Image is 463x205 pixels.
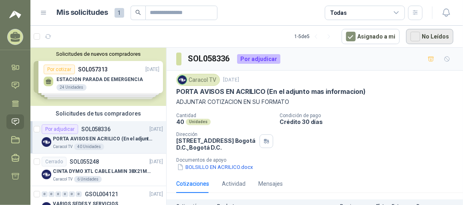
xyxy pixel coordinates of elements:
[115,8,124,18] span: 1
[30,106,166,121] div: Solicitudes de tus compradores
[176,118,184,125] p: 40
[176,97,453,106] p: ADJUNTAR COTIZACION EN SU FORMATO
[57,7,108,18] h1: Mis solicitudes
[176,87,366,96] p: PORTA AVISOS EN ACRILICO (En el adjunto mas informacion)
[42,191,48,197] div: 0
[149,191,163,198] p: [DATE]
[330,8,347,17] div: Todas
[85,191,118,197] p: GSOL004121
[30,48,166,106] div: Solicitudes de nuevos compradoresPor cotizarSOL057313[DATE] ESTACION PARADA DE EMERGENCIA24 Unida...
[178,75,187,84] img: Company Logo
[188,53,231,65] h3: SOL058336
[135,10,141,15] span: search
[55,191,61,197] div: 0
[34,51,163,57] button: Solicitudes de nuevos compradores
[176,163,254,171] button: BOLSILLO EN ACRILICO.docx
[53,168,153,175] p: CINTA DYMO XTL CABLE LAMIN 38X21MMBLANCO
[237,54,280,64] div: Por adjudicar
[48,191,54,197] div: 0
[223,76,239,84] p: [DATE]
[186,119,211,125] div: Unidades
[30,121,166,154] a: Por adjudicarSOL058336[DATE] Company LogoPORTA AVISOS EN ACRILICO (En el adjunto mas informacion)...
[42,157,66,166] div: Cerrado
[176,113,273,118] p: Cantidad
[53,144,72,150] p: Caracol TV
[176,179,209,188] div: Cotizaciones
[30,154,166,186] a: CerradoSOL055248[DATE] Company LogoCINTA DYMO XTL CABLE LAMIN 38X21MMBLANCOCaracol TV6 Unidades
[81,126,111,132] p: SOL058336
[42,170,51,179] img: Company Logo
[176,74,220,86] div: Caracol TV
[176,157,460,163] p: Documentos de apoyo
[406,29,453,44] button: No Leídos
[42,137,51,147] img: Company Logo
[149,158,163,166] p: [DATE]
[62,191,68,197] div: 0
[42,124,78,134] div: Por adjudicar
[74,176,102,183] div: 6 Unidades
[222,179,246,188] div: Actividad
[69,191,75,197] div: 0
[76,191,82,197] div: 0
[280,118,460,125] p: Crédito 30 días
[294,30,335,43] div: 1 - 5 de 5
[342,29,400,44] button: Asignado a mi
[176,137,256,151] p: [STREET_ADDRESS] Bogotá D.C. , Bogotá D.C.
[74,144,104,150] div: 40 Unidades
[258,179,283,188] div: Mensajes
[280,113,460,118] p: Condición de pago
[70,159,99,164] p: SOL055248
[176,132,256,137] p: Dirección
[53,176,72,183] p: Caracol TV
[149,126,163,133] p: [DATE]
[53,135,153,143] p: PORTA AVISOS EN ACRILICO (En el adjunto mas informacion)
[9,10,21,19] img: Logo peakr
